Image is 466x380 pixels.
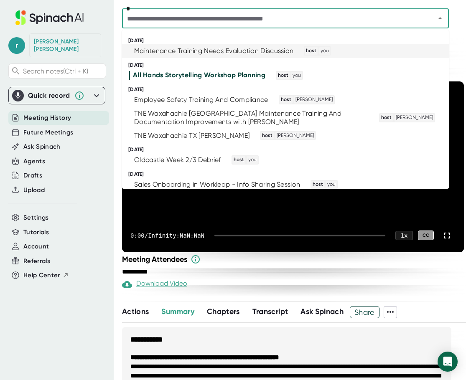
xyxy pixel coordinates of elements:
button: Upload [23,185,45,195]
div: Quick record [28,91,70,100]
span: Help Center [23,271,60,280]
div: [DATE] [128,62,449,68]
button: Tutorials [23,228,49,237]
span: [PERSON_NAME] [275,132,315,139]
div: Oldcastle Week 2/3 Debrief [134,156,221,164]
div: TNE Waxahachie [GEOGRAPHIC_DATA] Maintenance Training And Documentation Improvements with [PERSON... [134,109,369,126]
span: Summary [161,307,194,316]
div: Ryan Smith [34,38,97,53]
span: host [261,132,274,139]
button: Help Center [23,271,69,280]
button: Close [434,13,446,24]
button: Summary [161,306,194,317]
button: Transcript [252,306,288,317]
div: TNE Waxahachie TX [PERSON_NAME] [134,132,250,140]
div: Employee Safety Training And Compliance [134,96,268,104]
button: Future Meetings [23,128,73,137]
button: Settings [23,213,49,223]
span: [PERSON_NAME] [395,114,434,122]
div: 0:00 / Infinity:NaN:NaN [130,232,204,239]
span: Search notes (Ctrl + K) [23,67,88,75]
div: Meeting Attendees [122,254,466,264]
div: Open Intercom Messenger [438,352,458,372]
button: Account [23,242,49,251]
div: Quick record [12,87,102,104]
span: Actions [122,307,149,316]
div: Sales Onboarding in Workleap - Info Sharing Session [134,180,300,189]
span: you [247,156,258,164]
span: host [232,156,245,164]
span: r [8,37,25,54]
span: host [311,181,324,188]
div: [DATE] [128,147,449,153]
div: [DATE] [128,171,449,177]
span: host [280,96,293,104]
span: host [380,114,393,122]
button: Referrals [23,256,50,266]
div: Maintenance Training Needs Evaluation Discussion [134,47,293,55]
span: host [305,47,318,55]
span: Ask Spinach [300,307,344,316]
button: Share [350,306,379,318]
div: Download Video [122,279,187,289]
span: you [326,181,337,188]
button: Actions [122,306,149,317]
span: Share [350,305,379,319]
button: Meeting History [23,113,71,123]
div: [DATE] [128,86,449,93]
button: Drafts [23,171,42,180]
button: Chapters [207,306,240,317]
div: All Hands Storytelling Workshop Planning [133,71,265,79]
span: you [319,47,330,55]
button: Ask Spinach [300,306,344,317]
button: Agents [23,157,45,166]
span: Chapters [207,307,240,316]
span: host [277,72,290,79]
div: [DATE] [128,38,449,44]
button: Ask Spinach [23,142,61,152]
span: Transcript [252,307,288,316]
div: 1 x [395,231,413,240]
span: [PERSON_NAME] [294,96,334,104]
span: you [291,72,302,79]
div: CC [418,231,434,240]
